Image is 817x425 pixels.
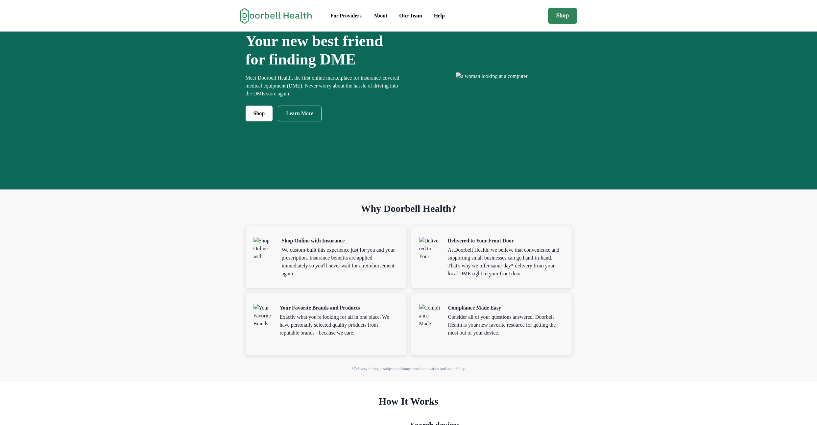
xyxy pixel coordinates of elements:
img: a woman looking at a computer [456,72,527,80]
p: Consider all of your questions answered. Doorbell Health is your new favorite resource for gettin... [448,313,564,337]
div: For Providers [330,12,362,20]
img: Shop Online with Insurance icon [253,237,274,258]
p: *Delivery timing is subject to change based on location and availability. [246,366,572,372]
p: Your Favorite Brands and Products [280,304,398,312]
p: We custom-built this experience just for you and your prescription. Insurance benefits are applie... [282,246,398,278]
a: Shop [548,8,577,24]
p: Compliance Made Easy [448,304,564,312]
a: About [368,9,393,22]
img: Compliance Made Easy icon [419,304,440,325]
a: For Providers [325,9,367,22]
h1: Why Doorbell Health? [246,203,572,226]
p: Delivered to Your Front Door [448,237,564,245]
img: Your Favorite Brands and Products icon [253,304,272,325]
h1: Your new best friend for finding DME [246,32,405,69]
h1: How It Works [246,395,572,419]
a: Our Team [394,9,427,22]
p: At Doorbell Health, we believe that convenience and supporting small businesses can go hand-in-ha... [448,246,564,278]
div: About [373,12,388,20]
div: Our Team [399,12,422,20]
img: Delivered to Your Front Door icon [419,237,440,258]
p: Meet Doorbell Health, the first online marketplace for insurance-covered medical equipment (DME).... [246,74,405,98]
a: Learn More [278,106,322,121]
a: Shop [246,106,273,121]
div: Help [434,12,445,20]
p: Exactly what you're looking for all in one place. We have personally selected quality products fr... [280,313,398,337]
p: Shop Online with Insurance [282,237,398,245]
a: Help [429,9,450,22]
